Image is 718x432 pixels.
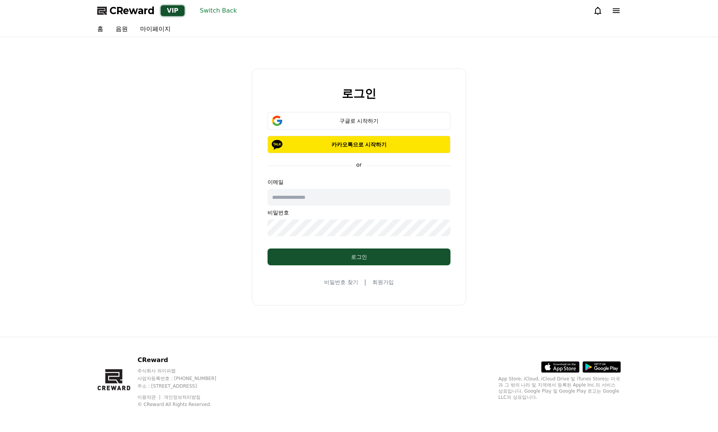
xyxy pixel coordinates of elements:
a: 마이페이지 [134,21,177,37]
p: © CReward All Rights Reserved. [137,401,231,408]
span: | [364,278,366,287]
button: 구글로 시작하기 [268,112,450,130]
button: 로그인 [268,248,450,265]
h2: 로그인 [342,87,376,100]
p: 주식회사 와이피랩 [137,368,231,374]
a: 홈 [91,21,109,37]
div: 로그인 [283,253,435,261]
a: 이용약관 [137,395,162,400]
div: VIP [161,5,184,16]
p: 비밀번호 [268,209,450,216]
p: 카카오톡으로 시작하기 [279,141,439,148]
a: 음원 [109,21,134,37]
a: 개인정보처리방침 [164,395,201,400]
p: App Store, iCloud, iCloud Drive 및 iTunes Store는 미국과 그 밖의 나라 및 지역에서 등록된 Apple Inc.의 서비스 상표입니다. Goo... [498,376,621,400]
p: or [352,161,366,169]
a: CReward [97,5,155,17]
p: 주소 : [STREET_ADDRESS] [137,383,231,389]
a: 회원가입 [372,278,394,286]
div: 구글로 시작하기 [279,117,439,125]
button: Switch Back [197,5,240,17]
p: CReward [137,356,231,365]
button: 카카오톡으로 시작하기 [268,136,450,153]
a: 비밀번호 찾기 [324,278,358,286]
p: 사업자등록번호 : [PHONE_NUMBER] [137,375,231,382]
span: CReward [109,5,155,17]
p: 이메일 [268,178,450,186]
